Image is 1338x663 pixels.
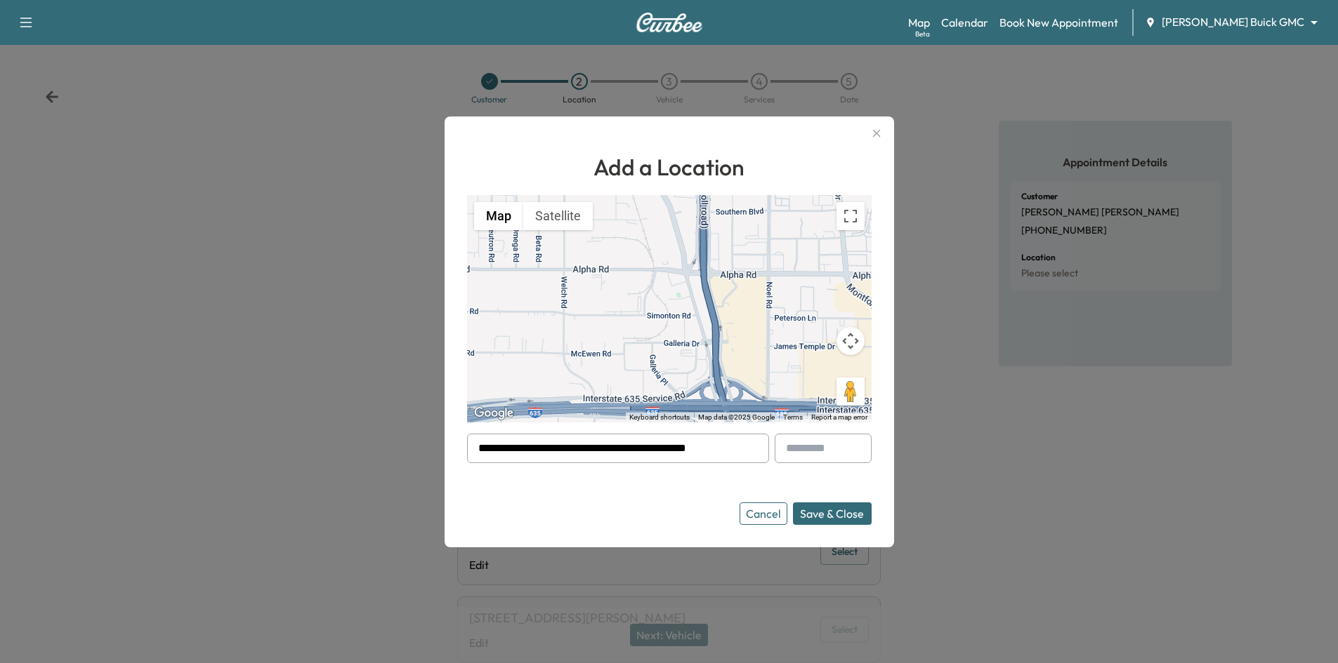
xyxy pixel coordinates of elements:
h1: Add a Location [467,150,872,184]
span: [PERSON_NAME] Buick GMC [1162,14,1304,30]
button: Show satellite imagery [523,202,593,230]
button: Keyboard shortcuts [629,413,690,422]
img: Curbee Logo [636,13,703,32]
button: Show street map [474,202,523,230]
img: Google [471,404,517,422]
a: Open this area in Google Maps (opens a new window) [471,404,517,422]
button: Save & Close [793,502,872,525]
a: Report a map error [811,413,867,421]
a: MapBeta [908,14,930,31]
button: Toggle fullscreen view [837,202,865,230]
a: Terms (opens in new tab) [783,413,803,421]
button: Map camera controls [837,327,865,355]
button: Cancel [740,502,787,525]
div: Beta [915,29,930,39]
button: Drag Pegman onto the map to open Street View [837,377,865,406]
a: Calendar [941,14,988,31]
a: Book New Appointment [999,14,1118,31]
span: Map data ©2025 Google [698,413,775,421]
